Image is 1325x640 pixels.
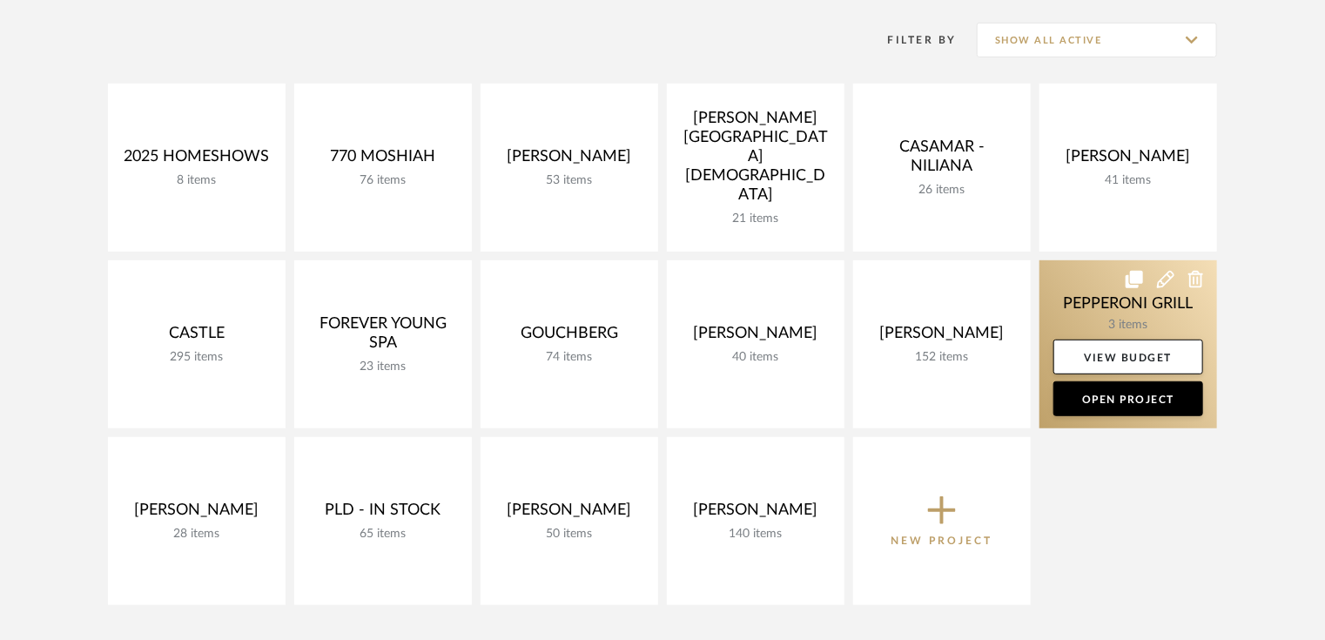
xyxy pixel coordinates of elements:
[865,31,957,49] div: Filter By
[308,527,458,542] div: 65 items
[867,350,1017,365] div: 152 items
[867,183,1017,198] div: 26 items
[494,147,644,173] div: [PERSON_NAME]
[122,173,272,188] div: 8 items
[308,360,458,374] div: 23 items
[681,501,831,527] div: [PERSON_NAME]
[867,138,1017,183] div: CASAMAR - NILIANA
[1053,381,1203,416] a: Open Project
[122,501,272,527] div: [PERSON_NAME]
[494,324,644,350] div: GOUCHBERG
[681,212,831,226] div: 21 items
[308,147,458,173] div: 770 MOSHIAH
[494,501,644,527] div: [PERSON_NAME]
[308,501,458,527] div: PLD - IN STOCK
[891,532,993,549] p: New Project
[681,109,831,212] div: [PERSON_NAME][GEOGRAPHIC_DATA][DEMOGRAPHIC_DATA]
[1053,173,1203,188] div: 41 items
[308,314,458,360] div: FOREVER YOUNG SPA
[122,350,272,365] div: 295 items
[681,350,831,365] div: 40 items
[1053,340,1203,374] a: View Budget
[122,324,272,350] div: CASTLE
[494,173,644,188] div: 53 items
[308,173,458,188] div: 76 items
[681,527,831,542] div: 140 items
[494,350,644,365] div: 74 items
[494,527,644,542] div: 50 items
[122,527,272,542] div: 28 items
[681,324,831,350] div: [PERSON_NAME]
[867,324,1017,350] div: [PERSON_NAME]
[853,437,1031,605] button: New Project
[1053,147,1203,173] div: [PERSON_NAME]
[122,147,272,173] div: 2025 HOMESHOWS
